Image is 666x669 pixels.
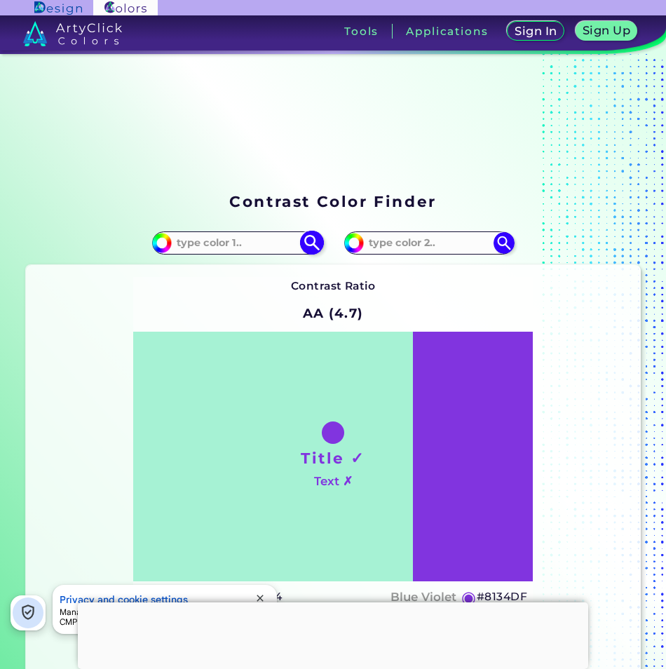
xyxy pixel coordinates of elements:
[20,67,639,188] iframe: Advertisement
[510,22,562,40] a: Sign In
[578,22,634,40] a: Sign Up
[517,26,555,36] h5: Sign In
[23,21,122,46] img: logo_artyclick_colors_white.svg
[34,1,81,15] img: ArtyClick Design logo
[585,25,628,36] h5: Sign Up
[344,26,379,36] h3: Tools
[461,589,477,606] h5: ◉
[494,232,515,253] img: icon search
[229,191,436,212] h1: Contrast Color Finder
[299,231,324,255] img: icon search
[390,587,456,607] h4: Blue Violet
[78,602,588,665] iframe: Advertisement
[172,234,302,252] input: type color 1..
[291,279,376,292] strong: Contrast Ratio
[297,298,370,329] h2: AA (4.7)
[406,26,488,36] h3: Applications
[314,471,353,492] h4: Text ✗
[477,588,527,606] h5: #8134DF
[301,447,365,468] h1: Title ✓
[364,234,494,252] input: type color 2..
